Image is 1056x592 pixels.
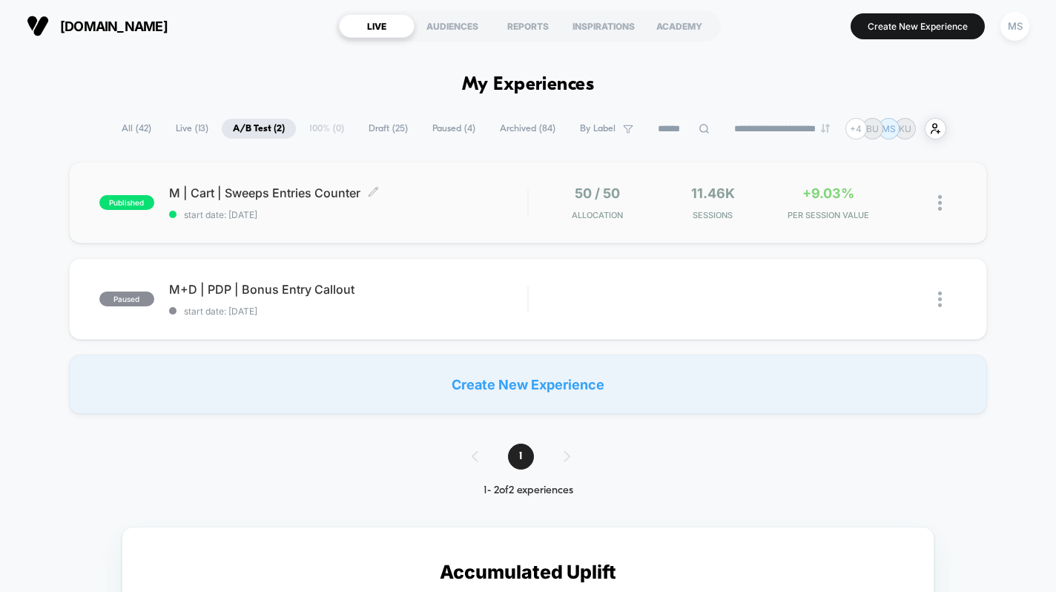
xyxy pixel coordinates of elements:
p: Accumulated Uplift [440,561,616,583]
span: 50 / 50 [575,185,620,201]
div: INSPIRATIONS [566,14,641,38]
span: paused [99,292,154,306]
div: ACADEMY [641,14,717,38]
button: MS [996,11,1034,42]
span: [DOMAIN_NAME] [60,19,168,34]
div: Create New Experience [69,355,988,414]
img: end [821,124,830,133]
span: All ( 42 ) [110,119,162,139]
span: +9.03% [802,185,854,201]
span: A/B Test ( 2 ) [222,119,296,139]
h1: My Experiences [462,74,595,96]
div: AUDIENCES [415,14,490,38]
span: M+D | PDP | Bonus Entry Callout [169,282,528,297]
p: MS [882,123,896,134]
span: start date: [DATE] [169,306,528,317]
div: MS [1000,12,1029,41]
span: By Label [580,123,616,134]
span: Archived ( 84 ) [489,119,567,139]
span: 1 [508,444,534,470]
span: start date: [DATE] [169,209,528,220]
img: close [938,195,942,211]
div: 1 - 2 of 2 experiences [457,484,600,497]
p: BU [866,123,879,134]
span: Allocation [572,210,623,220]
span: Paused ( 4 ) [421,119,486,139]
span: Draft ( 25 ) [357,119,419,139]
span: Live ( 13 ) [165,119,220,139]
span: M | Cart | Sweeps Entries Counter [169,185,528,200]
img: Visually logo [27,15,49,37]
img: close [938,292,942,307]
p: KU [899,123,911,134]
span: Sessions [659,210,767,220]
span: published [99,195,154,210]
div: LIVE [339,14,415,38]
div: REPORTS [490,14,566,38]
button: [DOMAIN_NAME] [22,14,172,38]
span: PER SESSION VALUE [774,210,882,220]
button: Create New Experience [851,13,985,39]
div: + 4 [845,118,867,139]
span: 11.46k [691,185,735,201]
